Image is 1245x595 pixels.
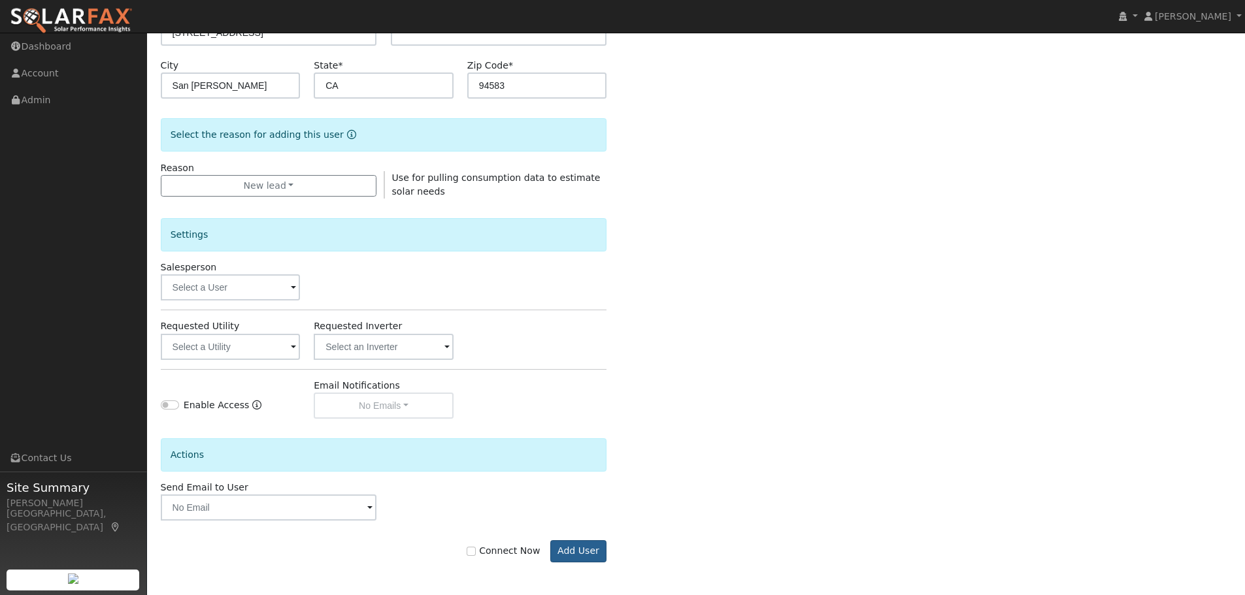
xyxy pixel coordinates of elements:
div: Settings [161,218,607,251]
a: Reason for new user [344,129,356,140]
label: Zip Code [467,59,513,72]
span: Required [508,60,513,71]
span: Site Summary [7,479,140,496]
button: Add User [550,540,607,562]
div: [GEOGRAPHIC_DATA], [GEOGRAPHIC_DATA] [7,507,140,534]
input: Select a User [161,274,301,300]
span: [PERSON_NAME] [1155,11,1231,22]
div: [PERSON_NAME] [7,496,140,510]
div: Actions [161,438,607,472]
button: New lead [161,175,377,197]
img: retrieve [68,573,78,584]
label: City [161,59,179,72]
label: Salesperson [161,261,217,274]
span: Use for pulling consumption data to estimate solar needs [392,172,601,197]
input: Connect Now [467,547,476,556]
input: Select an Inverter [314,334,454,360]
label: Requested Inverter [314,319,402,333]
label: State [314,59,342,72]
label: Email Notifications [314,379,400,393]
label: Reason [161,161,194,175]
div: Select the reason for adding this user [161,118,607,152]
input: Select a Utility [161,334,301,360]
input: No Email [161,494,377,521]
label: Send Email to User [161,481,248,494]
a: Enable Access [252,398,261,419]
label: Requested Utility [161,319,240,333]
label: Connect Now [467,544,540,558]
label: Enable Access [184,398,250,412]
a: Map [110,522,122,532]
span: Required [338,60,342,71]
img: SolarFax [10,7,133,35]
